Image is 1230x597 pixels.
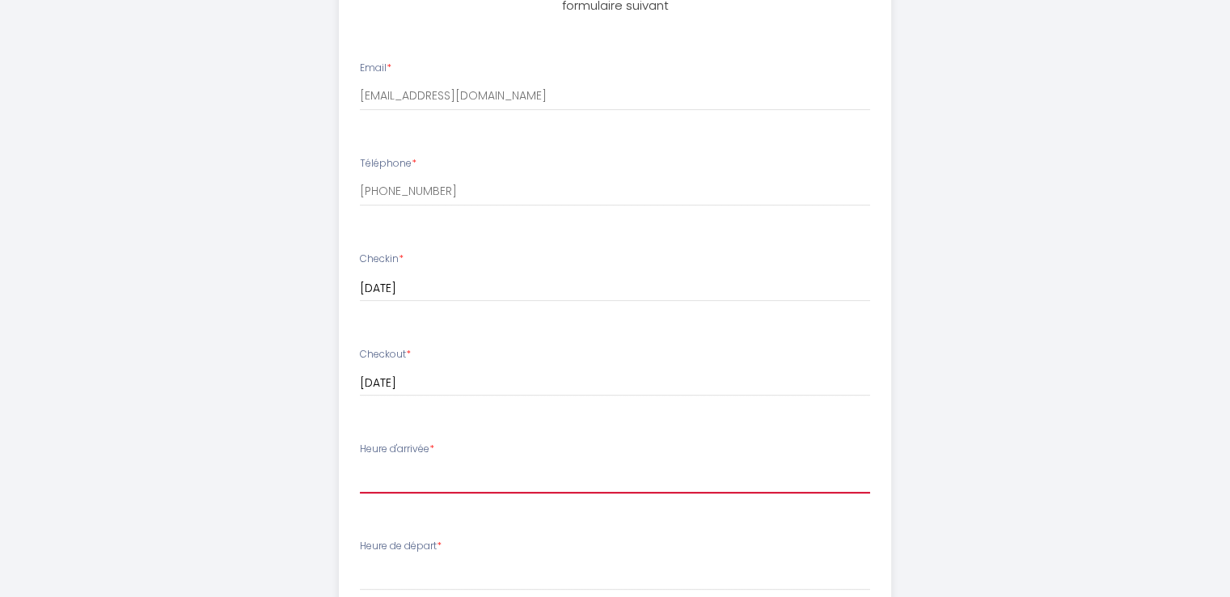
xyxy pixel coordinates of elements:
[360,61,391,76] label: Email
[360,539,442,554] label: Heure de départ
[360,156,416,171] label: Téléphone
[360,347,411,362] label: Checkout
[360,442,434,457] label: Heure d'arrivée
[360,252,404,267] label: Checkin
